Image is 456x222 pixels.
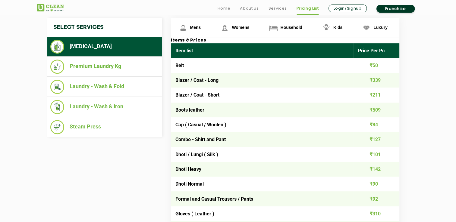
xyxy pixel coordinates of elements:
[50,120,64,134] img: Steam Press
[354,132,399,147] td: ₹127
[171,43,354,58] th: Item list
[50,40,159,54] li: [MEDICAL_DATA]
[280,25,302,30] span: Household
[333,25,342,30] span: Kids
[373,25,388,30] span: Luxury
[171,206,354,221] td: Gloves ( Leather )
[354,103,399,117] td: ₹509
[50,40,64,54] img: Dry Cleaning
[171,162,354,177] td: Dhoti Heavy
[354,58,399,73] td: ₹50
[50,80,64,94] img: Laundry - Wash & Fold
[50,100,159,114] li: Laundry - Wash & Iron
[361,23,372,33] img: Luxury
[218,5,231,12] a: Home
[171,88,354,102] td: Blazer / Coat - Short
[50,60,159,74] li: Premium Laundry Kg
[354,88,399,102] td: ₹211
[240,5,259,12] a: About us
[376,5,415,13] a: Franchise
[354,43,399,58] th: Price Per Pc
[354,191,399,206] td: ₹92
[354,117,399,132] td: ₹84
[297,5,319,12] a: Pricing List
[268,5,287,12] a: Services
[354,73,399,88] td: ₹339
[354,147,399,162] td: ₹101
[321,23,332,33] img: Kids
[190,25,201,30] span: Mens
[171,147,354,162] td: Dhoti / Lungi ( Silk )
[50,80,159,94] li: Laundry - Wash & Fold
[329,5,367,12] a: Login/Signup
[47,18,162,37] h4: Select Services
[50,100,64,114] img: Laundry - Wash & Iron
[354,177,399,191] td: ₹90
[171,117,354,132] td: Cap ( Casual / Woolen )
[178,23,188,33] img: Mens
[50,120,159,134] li: Steam Press
[171,38,399,43] h3: Items & Prices
[171,132,354,147] td: Combo - Shirt and Pant
[268,23,278,33] img: Household
[171,103,354,117] td: Boots leather
[232,25,249,30] span: Womens
[354,206,399,221] td: ₹310
[50,60,64,74] img: Premium Laundry Kg
[219,23,230,33] img: Womens
[171,177,354,191] td: Dhoti Normal
[171,191,354,206] td: Formal and Casual Trousers / Pants
[354,162,399,177] td: ₹142
[171,73,354,88] td: Blazer / Coat - Long
[37,4,64,11] img: UClean Laundry and Dry Cleaning
[171,58,354,73] td: Belt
